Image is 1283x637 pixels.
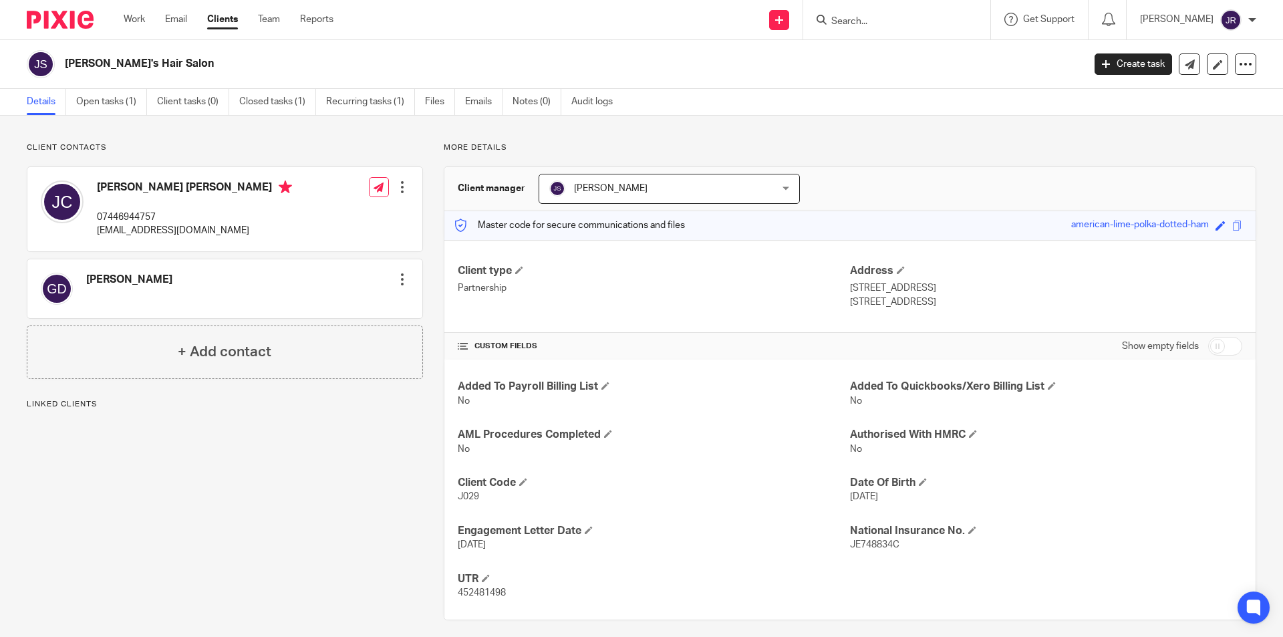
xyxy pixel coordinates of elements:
h2: [PERSON_NAME]'s Hair Salon [65,57,873,71]
h4: + Add contact [178,342,271,362]
a: Recurring tasks (1) [326,89,415,115]
div: american-lime-polka-dotted-ham [1071,218,1209,233]
p: [PERSON_NAME] [1140,13,1214,26]
a: Email [165,13,187,26]
span: [DATE] [458,540,486,549]
label: Show empty fields [1122,340,1199,353]
a: Emails [465,89,503,115]
a: Files [425,89,455,115]
a: Reports [300,13,333,26]
a: Closed tasks (1) [239,89,316,115]
span: No [458,444,470,454]
p: [EMAIL_ADDRESS][DOMAIN_NAME] [97,224,292,237]
img: svg%3E [549,180,565,197]
h3: Client manager [458,182,525,195]
p: More details [444,142,1256,153]
h4: UTR [458,572,850,586]
span: No [850,444,862,454]
img: svg%3E [1220,9,1242,31]
p: [STREET_ADDRESS] [850,281,1242,295]
a: Notes (0) [513,89,561,115]
a: Open tasks (1) [76,89,147,115]
h4: Added To Payroll Billing List [458,380,850,394]
span: No [458,396,470,406]
h4: Date Of Birth [850,476,1242,490]
span: J029 [458,492,479,501]
input: Search [830,16,950,28]
img: svg%3E [41,180,84,223]
img: svg%3E [27,50,55,78]
h4: CUSTOM FIELDS [458,341,850,352]
h4: Engagement Letter Date [458,524,850,538]
h4: National Insurance No. [850,524,1242,538]
p: Linked clients [27,399,423,410]
a: Client tasks (0) [157,89,229,115]
img: svg%3E [41,273,73,305]
span: [PERSON_NAME] [574,184,648,193]
p: Master code for secure communications and files [454,219,685,232]
h4: Client Code [458,476,850,490]
span: No [850,396,862,406]
p: [STREET_ADDRESS] [850,295,1242,309]
h4: Address [850,264,1242,278]
a: Create task [1095,53,1172,75]
a: Team [258,13,280,26]
span: [DATE] [850,492,878,501]
span: Get Support [1023,15,1075,24]
p: Client contacts [27,142,423,153]
a: Details [27,89,66,115]
p: Partnership [458,281,850,295]
h4: AML Procedures Completed [458,428,850,442]
a: Clients [207,13,238,26]
span: 452481498 [458,588,506,598]
h4: Added To Quickbooks/Xero Billing List [850,380,1242,394]
h4: Client type [458,264,850,278]
i: Primary [279,180,292,194]
h4: Authorised With HMRC [850,428,1242,442]
p: 07446944757 [97,211,292,224]
h4: [PERSON_NAME] [86,273,172,287]
a: Work [124,13,145,26]
img: Pixie [27,11,94,29]
span: JE748834C [850,540,899,549]
a: Audit logs [571,89,623,115]
h4: [PERSON_NAME] [PERSON_NAME] [97,180,292,197]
